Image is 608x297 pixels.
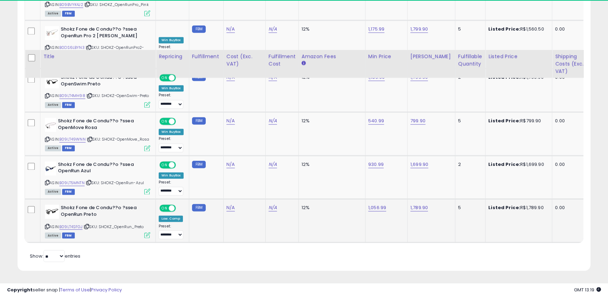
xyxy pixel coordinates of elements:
[59,224,82,230] a: B09LT4SFGJ
[192,161,206,168] small: FBM
[555,161,589,168] div: 0.00
[45,102,61,108] span: All listings currently available for purchase on Amazon
[45,118,56,132] img: 21FVbRpHdxL._SL40_.jpg
[192,117,206,124] small: FBM
[302,118,360,124] div: 12%
[488,161,520,168] b: Listed Price:
[555,53,591,75] div: Shipping Costs (Exc. VAT)
[488,161,547,168] div: R$1,699.90
[45,45,144,55] span: | SKU: SHOKZ-OpenRunPro2-EliudKipchoge
[226,53,263,67] div: Cost (Exc. VAT)
[488,26,520,32] b: Listed Price:
[45,74,150,107] div: ASIN:
[61,205,146,219] b: Shokz Fone de Condu??o ?ssea OpenRun Preto
[59,45,85,51] a: B0DS6LBYN3
[269,26,277,33] a: N/A
[159,180,184,196] div: Preset:
[58,161,143,176] b: Shokz Fone de Condu??o ?ssea OpenRun Azul
[159,93,184,109] div: Preset:
[269,161,277,168] a: N/A
[226,204,235,211] a: N/A
[7,286,33,293] strong: Copyright
[86,93,149,98] span: | SKU: SHOKZ-OpenSwim-Preto
[175,75,186,81] span: OFF
[45,118,150,150] div: ASIN:
[368,26,384,33] a: 1,175.99
[7,287,122,293] div: seller snap | |
[60,286,90,293] a: Terms of Use
[160,205,169,211] span: ON
[226,161,235,168] a: N/A
[410,117,425,124] a: 799.90
[45,161,150,194] div: ASIN:
[91,286,122,293] a: Privacy Policy
[458,161,480,168] div: 2
[555,26,589,32] div: 0.00
[45,232,61,238] span: All listings currently available for purchase on Amazon
[488,26,547,32] div: R$1,560.50
[458,205,480,211] div: 5
[61,26,146,41] b: Shokz Fone de Condu??o ?ssea OpenRun Pro 2 [PERSON_NAME]
[302,26,360,32] div: 12%
[226,117,235,124] a: N/A
[87,136,149,142] span: | SKU: SHOKZ-OpenMove_Rosa
[368,161,384,168] a: 930.99
[175,162,186,168] span: OFF
[45,205,59,219] img: 21YEqBJO1xL._SL40_.jpg
[368,53,404,60] div: Min Price
[59,2,83,8] a: B09BVYK4J2
[302,161,360,168] div: 12%
[160,162,169,168] span: ON
[410,26,428,33] a: 1,799.90
[62,189,75,195] span: FBM
[61,74,146,89] b: Shokz Fone de Condu??o ?ssea OpenSwim Preto
[574,286,601,293] span: 2025-09-9 13:19 GMT
[269,53,296,67] div: Fulfillment Cost
[302,205,360,211] div: 12%
[555,205,589,211] div: 0.00
[159,224,184,239] div: Preset:
[458,53,482,67] div: Fulfillable Quantity
[59,180,85,186] a: B09LT5MNTN
[62,145,75,151] span: FBM
[159,215,183,222] div: Low. Comp
[368,117,384,124] a: 540.99
[458,26,480,32] div: 5
[368,204,386,211] a: 1,056.99
[45,205,150,237] div: ASIN:
[62,11,75,17] span: FBM
[488,205,547,211] div: R$1,789.90
[302,53,362,60] div: Amazon Fees
[159,37,184,43] div: Win BuyBox
[410,204,428,211] a: 1,789.90
[45,11,61,17] span: All listings currently available for purchase on Amazon
[45,145,61,151] span: All listings currently available for purchase on Amazon
[192,204,206,211] small: FBM
[84,224,144,229] span: | SKU: SHOKZ_OpenRun_Preto
[86,180,144,186] span: | SKU: SHOKZ-OpenRun-Azul
[192,25,206,33] small: FBM
[410,53,452,60] div: [PERSON_NAME]
[160,75,169,81] span: ON
[59,93,85,99] a: B09LT4MH98
[302,60,306,66] small: Amazon Fees.
[159,53,186,60] div: Repricing
[555,118,589,124] div: 0.00
[488,118,547,124] div: R$799.90
[175,118,186,124] span: OFF
[159,129,184,135] div: Win BuyBox
[84,2,149,7] span: | SKU: SHOKZ_OpenRunPro_Pink
[269,117,277,124] a: N/A
[488,53,549,60] div: Listed Price
[45,26,59,40] img: 21j0Jdc8ItL._SL40_.jpg
[30,252,80,259] span: Show: entries
[45,161,56,175] img: 21bfIeLsyqL._SL40_.jpg
[45,189,61,195] span: All listings currently available for purchase on Amazon
[159,45,184,60] div: Preset:
[488,117,520,124] b: Listed Price:
[159,136,184,152] div: Preset:
[45,26,150,64] div: ASIN:
[458,118,480,124] div: 5
[43,53,153,60] div: Title
[59,136,86,142] a: B09LT49WNN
